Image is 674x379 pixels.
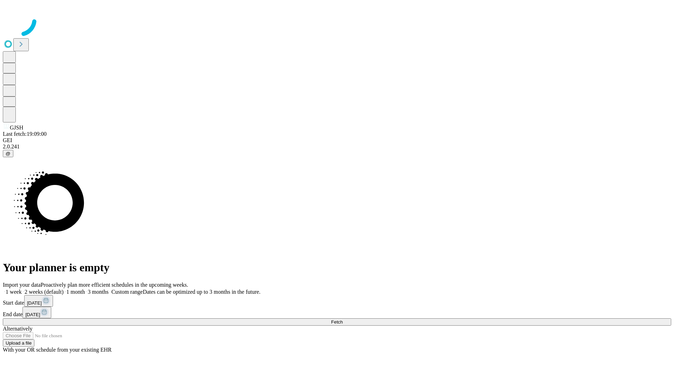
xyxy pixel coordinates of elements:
[25,289,64,295] span: 2 weeks (default)
[3,137,671,144] div: GEI
[111,289,143,295] span: Custom range
[41,282,188,288] span: Proactively plan more efficient schedules in the upcoming weeks.
[3,131,47,137] span: Last fetch: 19:09:00
[331,319,343,325] span: Fetch
[3,318,671,326] button: Fetch
[3,347,112,353] span: With your OR schedule from your existing EHR
[3,326,32,332] span: Alternatively
[66,289,85,295] span: 1 month
[27,300,42,306] span: [DATE]
[10,125,23,131] span: GJSH
[24,295,53,307] button: [DATE]
[3,144,671,150] div: 2.0.241
[3,339,34,347] button: Upload a file
[143,289,260,295] span: Dates can be optimized up to 3 months in the future.
[3,261,671,274] h1: Your planner is empty
[22,307,51,318] button: [DATE]
[3,307,671,318] div: End date
[6,151,11,156] span: @
[6,289,22,295] span: 1 week
[88,289,108,295] span: 3 months
[25,312,40,317] span: [DATE]
[3,282,41,288] span: Import your data
[3,295,671,307] div: Start date
[3,150,13,157] button: @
